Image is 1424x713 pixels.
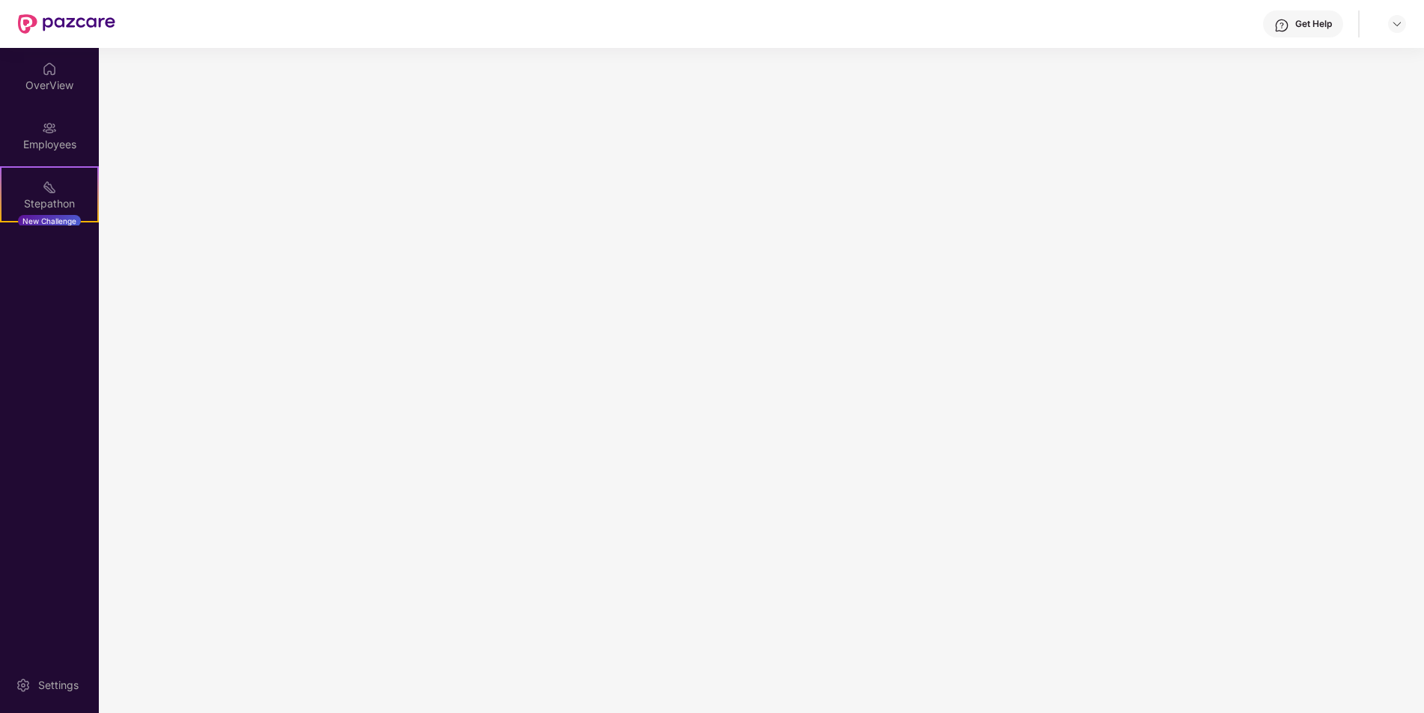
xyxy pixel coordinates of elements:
img: svg+xml;base64,PHN2ZyB4bWxucz0iaHR0cDovL3d3dy53My5vcmcvMjAwMC9zdmciIHdpZHRoPSIyMSIgaGVpZ2h0PSIyMC... [42,180,57,195]
div: Settings [34,678,83,693]
div: Stepathon [1,196,97,211]
img: svg+xml;base64,PHN2ZyBpZD0iRHJvcGRvd24tMzJ4MzIiIHhtbG5zPSJodHRwOi8vd3d3LnczLm9yZy8yMDAwL3N2ZyIgd2... [1391,18,1403,30]
img: svg+xml;base64,PHN2ZyBpZD0iSGVscC0zMngzMiIgeG1sbnM9Imh0dHA6Ly93d3cudzMub3JnLzIwMDAvc3ZnIiB3aWR0aD... [1274,18,1289,33]
img: svg+xml;base64,PHN2ZyBpZD0iRW1wbG95ZWVzIiB4bWxucz0iaHR0cDovL3d3dy53My5vcmcvMjAwMC9zdmciIHdpZHRoPS... [42,121,57,136]
img: svg+xml;base64,PHN2ZyBpZD0iU2V0dGluZy0yMHgyMCIgeG1sbnM9Imh0dHA6Ly93d3cudzMub3JnLzIwMDAvc3ZnIiB3aW... [16,678,31,693]
img: New Pazcare Logo [18,14,115,34]
div: New Challenge [18,215,81,227]
img: svg+xml;base64,PHN2ZyBpZD0iSG9tZSIgeG1sbnM9Imh0dHA6Ly93d3cudzMub3JnLzIwMDAvc3ZnIiB3aWR0aD0iMjAiIG... [42,61,57,76]
div: Get Help [1295,18,1332,30]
